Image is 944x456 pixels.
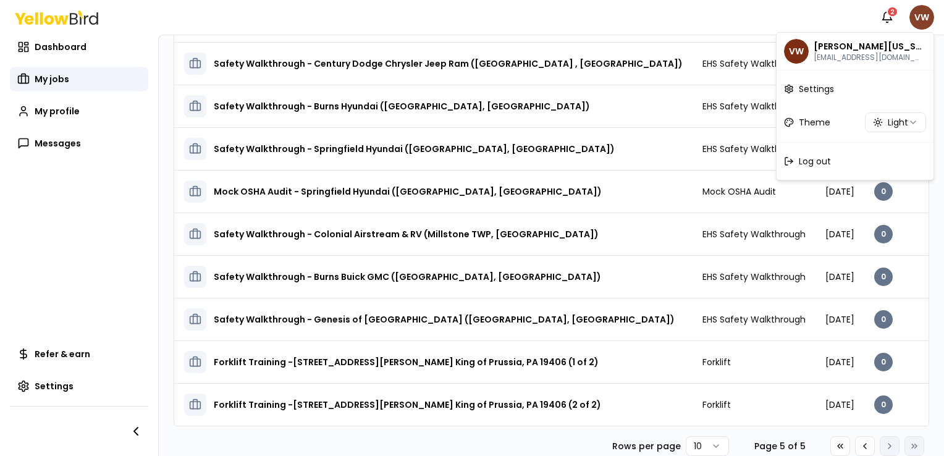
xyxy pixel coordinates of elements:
[799,83,834,95] span: Settings
[799,155,831,167] span: Log out
[784,39,809,64] span: VW
[799,116,830,129] span: Theme
[814,53,922,62] p: washingtonvance@yahoo.com
[814,40,922,53] p: Vance Washington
